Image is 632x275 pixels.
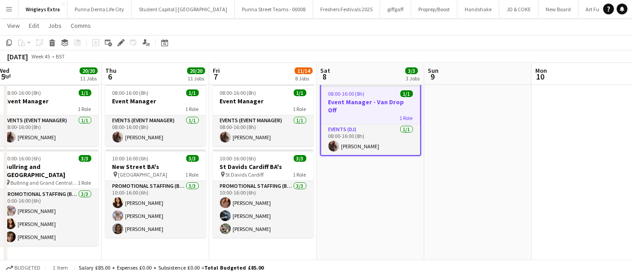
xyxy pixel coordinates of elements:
span: 1/1 [294,89,306,96]
span: Edit [29,22,39,30]
span: 3/3 [405,67,418,74]
h3: Event Manager [213,97,314,105]
span: 10 [534,71,547,82]
span: 3/3 [294,155,306,162]
span: Fri [213,67,220,75]
div: 3 Jobs [406,75,420,82]
span: 20/20 [187,67,205,74]
app-job-card: 08:00-16:00 (8h)1/1Event Manager1 RoleEvents (Event Manager)1/108:00-16:00 (8h)[PERSON_NAME] [213,84,314,146]
span: 10:00-16:00 (6h) [112,155,149,162]
span: 1 Role [78,179,91,186]
div: 11 Jobs [80,75,97,82]
span: 1 Role [293,106,306,112]
span: Week 45 [30,53,52,60]
span: 08:00-16:00 (8h) [328,90,365,97]
a: Comms [67,20,94,31]
app-card-role: Events (DJ)1/108:00-16:00 (8h)[PERSON_NAME] [321,124,420,155]
span: 1 Role [78,106,91,112]
button: Freshers Festivals 2025 [313,0,380,18]
span: 9 [426,71,439,82]
app-card-role: Promotional Staffing (Brand Ambassadors)3/310:00-16:00 (6h)[PERSON_NAME][PERSON_NAME][PERSON_NAME] [213,181,314,238]
span: 10:00-16:00 (6h) [220,155,256,162]
span: [GEOGRAPHIC_DATA] [118,171,168,178]
app-job-card: 08:00-16:00 (8h)1/1Event Manager - Van Drop Off1 RoleEvents (DJ)1/108:00-16:00 (8h)[PERSON_NAME] [320,84,421,156]
button: New Board [538,0,578,18]
span: Sun [428,67,439,75]
span: View [7,22,20,30]
div: 8 Jobs [295,75,312,82]
span: 11/14 [295,67,313,74]
span: 3/3 [79,155,91,162]
span: Comms [71,22,91,30]
span: 1/1 [400,90,413,97]
app-card-role: Promotional Staffing (Brand Ambassadors)3/310:00-16:00 (6h)[PERSON_NAME][PERSON_NAME][PERSON_NAME] [105,181,206,238]
span: 1 item [49,264,71,271]
div: Salary £85.00 + Expenses £0.00 + Subsistence £0.00 = [79,264,264,271]
span: Mon [535,67,547,75]
app-card-role: Events (Event Manager)1/108:00-16:00 (8h)[PERSON_NAME] [213,115,314,146]
span: 7 [211,71,220,82]
a: Jobs [45,20,65,31]
button: JD & COKE [499,0,538,18]
span: 08:00-16:00 (8h) [112,89,149,96]
button: Purina Denta Life City [67,0,132,18]
h3: New Street BA's [105,163,206,171]
span: 1/1 [79,89,91,96]
app-job-card: 10:00-16:00 (6h)3/3New Street BA's [GEOGRAPHIC_DATA]1 RolePromotional Staffing (Brand Ambassadors... [105,150,206,238]
span: 1 Role [293,171,306,178]
div: BST [56,53,65,60]
button: Budgeted [4,263,42,273]
span: 10:00-16:00 (6h) [5,155,41,162]
span: 20/20 [80,67,98,74]
h3: Event Manager [105,97,206,105]
span: 3/3 [186,155,199,162]
span: St Davids Cardiff [226,171,264,178]
h3: Event Manager - Van Drop Off [321,98,420,114]
app-job-card: 08:00-16:00 (8h)1/1Event Manager1 RoleEvents (Event Manager)1/108:00-16:00 (8h)[PERSON_NAME] [105,84,206,146]
span: 08:00-16:00 (8h) [220,89,256,96]
button: Wrigleys Extra [18,0,67,18]
app-card-role: Events (Event Manager)1/108:00-16:00 (8h)[PERSON_NAME] [105,115,206,146]
button: Student Capitol | [GEOGRAPHIC_DATA] [132,0,235,18]
button: Proprep/Boost [411,0,457,18]
span: 1 Role [186,106,199,112]
a: View [4,20,23,31]
span: Sat [320,67,330,75]
div: 11 Jobs [188,75,205,82]
a: Edit [25,20,43,31]
span: Total Budgeted £85.00 [204,264,264,271]
span: 1 Role [400,115,413,121]
span: 08:00-16:00 (8h) [5,89,41,96]
h3: St Davids Cardiff BA's [213,163,314,171]
span: 1 Role [186,171,199,178]
span: Bullring and Grand Central BA's [11,179,78,186]
app-job-card: 10:00-16:00 (6h)3/3St Davids Cardiff BA's St Davids Cardiff1 RolePromotional Staffing (Brand Amba... [213,150,314,238]
span: 8 [319,71,330,82]
span: Thu [105,67,117,75]
button: Handshake [457,0,499,18]
button: giffgaff [380,0,411,18]
div: [DATE] [7,52,28,61]
span: 1/1 [186,89,199,96]
span: Jobs [48,22,62,30]
button: Art Fund [578,0,613,18]
button: Purina Street Teams - 00008 [235,0,313,18]
span: Budgeted [14,265,40,271]
span: 6 [104,71,117,82]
